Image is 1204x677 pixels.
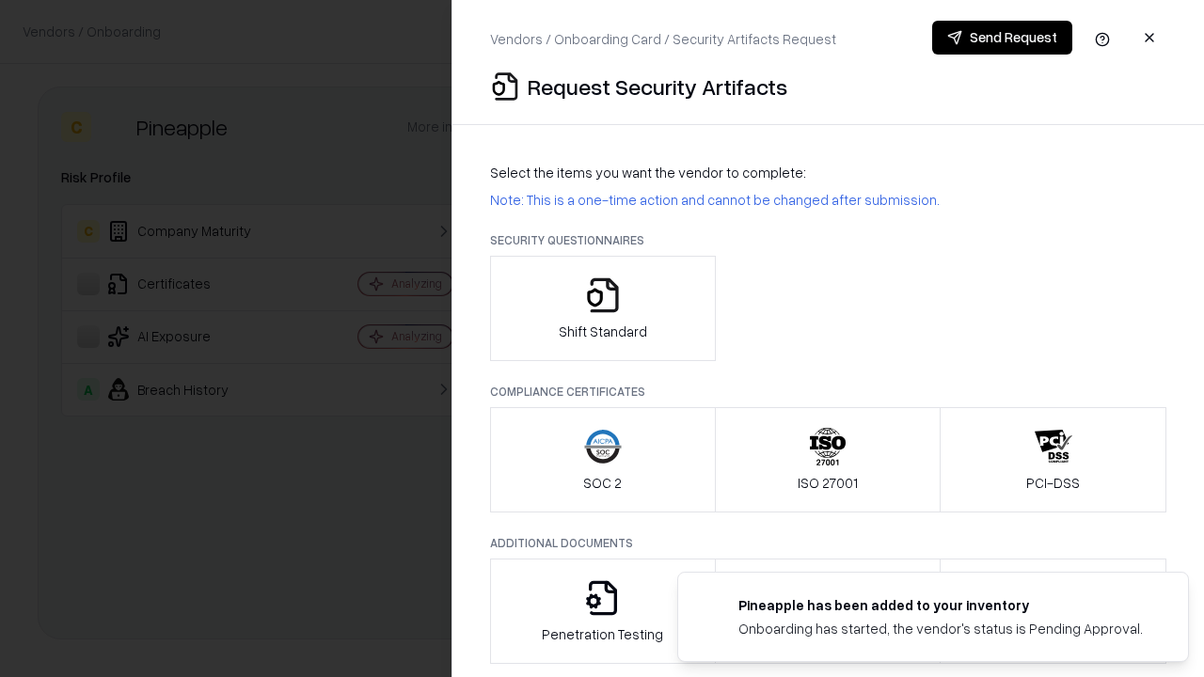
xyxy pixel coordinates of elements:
[490,407,716,512] button: SOC 2
[932,21,1072,55] button: Send Request
[738,619,1143,638] div: Onboarding has started, the vendor's status is Pending Approval.
[940,559,1166,664] button: Data Processing Agreement
[490,256,716,361] button: Shift Standard
[715,559,942,664] button: Privacy Policy
[701,595,723,618] img: pineappleenergy.com
[490,163,1166,182] p: Select the items you want the vendor to complete:
[940,407,1166,512] button: PCI-DSS
[583,473,622,493] p: SOC 2
[490,384,1166,400] p: Compliance Certificates
[490,559,716,664] button: Penetration Testing
[490,232,1166,248] p: Security Questionnaires
[542,624,663,644] p: Penetration Testing
[1026,473,1080,493] p: PCI-DSS
[738,595,1143,615] div: Pineapple has been added to your inventory
[528,71,787,102] p: Request Security Artifacts
[490,535,1166,551] p: Additional Documents
[715,407,942,512] button: ISO 27001
[490,190,1166,210] p: Note: This is a one-time action and cannot be changed after submission.
[490,29,836,49] p: Vendors / Onboarding Card / Security Artifacts Request
[798,473,858,493] p: ISO 27001
[559,322,647,341] p: Shift Standard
